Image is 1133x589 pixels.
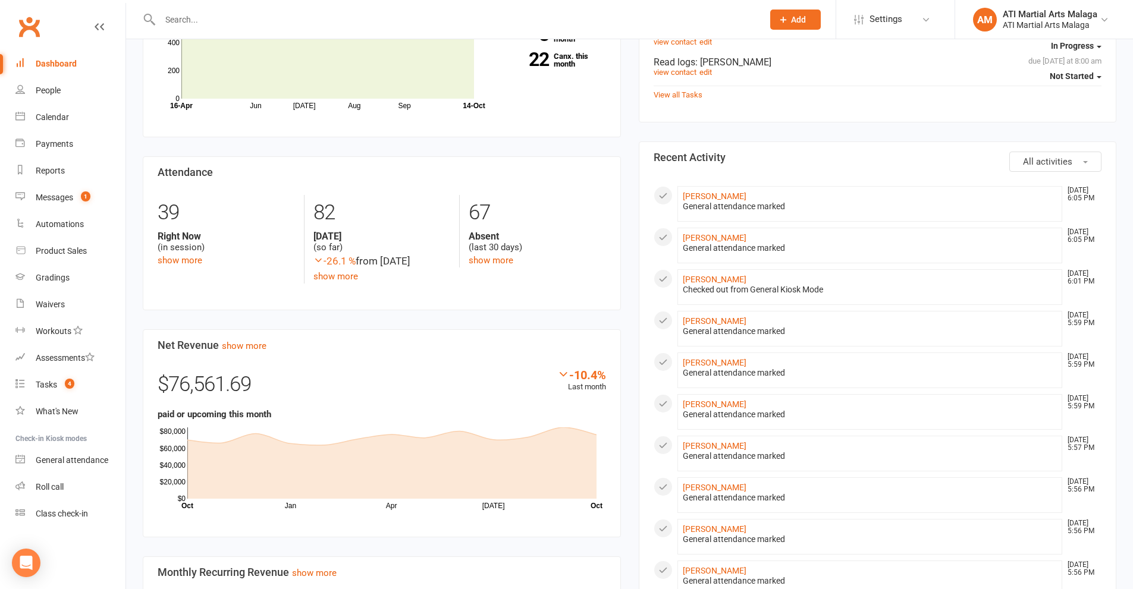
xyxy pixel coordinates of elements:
time: [DATE] 5:56 PM [1062,519,1101,535]
time: [DATE] 5:59 PM [1062,311,1101,327]
strong: [DATE] [313,231,450,242]
div: ATI Martial Arts Malaga [1003,9,1097,20]
time: [DATE] 5:59 PM [1062,395,1101,410]
h3: Attendance [158,166,606,178]
a: What's New [15,398,125,425]
a: [PERSON_NAME] [683,483,746,492]
input: Search... [156,11,755,28]
div: Messages [36,193,73,202]
a: People [15,77,125,104]
a: show more [292,568,337,578]
strong: Absent [469,231,605,242]
a: [PERSON_NAME] [683,441,746,451]
div: Dashboard [36,59,77,68]
div: General attendance marked [683,243,1057,253]
a: [PERSON_NAME] [683,233,746,242]
a: [PERSON_NAME] [683,275,746,284]
div: What's New [36,407,79,416]
span: Add [791,15,806,24]
div: Assessments [36,353,95,363]
div: Calendar [36,112,69,122]
div: General attendance marked [683,534,1057,544]
a: Waivers [15,291,125,318]
div: 39 [158,195,295,231]
span: Settings [870,6,902,33]
div: General attendance marked [683,201,1057,212]
div: 67 [469,195,605,231]
a: [PERSON_NAME] [683,524,746,534]
div: General attendance marked [683,493,1057,503]
a: [PERSON_NAME] [683,566,746,575]
a: Assessments [15,345,125,371]
button: In Progress [1051,35,1101,56]
div: General attendance marked [683,368,1057,378]
div: Reports [36,166,65,175]
a: Messages 1 [15,184,125,211]
h3: Monthly Recurring Revenue [158,566,606,578]
div: (in session) [158,231,295,253]
div: (last 30 days) [469,231,605,253]
div: Open Intercom Messenger [12,549,40,577]
div: General attendance [36,455,108,465]
div: Class check-in [36,509,88,518]
div: General attendance marked [683,410,1057,420]
span: All activities [1023,156,1072,167]
a: Gradings [15,264,125,291]
div: Roll call [36,482,64,492]
a: [PERSON_NAME] [683,191,746,201]
a: Calendar [15,104,125,131]
a: show more [222,341,266,351]
strong: paid or upcoming this month [158,409,271,420]
a: Tasks 4 [15,371,125,398]
time: [DATE] 5:56 PM [1062,561,1101,577]
div: AM [973,8,997,32]
a: Product Sales [15,238,125,264]
h3: Recent Activity [654,152,1102,163]
h3: Net Revenue [158,339,606,351]
a: 8New this month [507,27,606,43]
span: 1 [81,191,90,201]
a: Automations [15,211,125,238]
div: Product Sales [36,246,87,256]
div: Read logs [654,56,1102,68]
a: edit [699,37,712,46]
div: Tasks [36,380,57,389]
div: Automations [36,219,84,229]
div: 82 [313,195,450,231]
div: Gradings [36,273,70,282]
div: Payments [36,139,73,149]
div: General attendance marked [683,576,1057,586]
strong: 22 [507,51,549,68]
a: view contact [654,68,696,77]
time: [DATE] 6:01 PM [1062,270,1101,285]
a: Reports [15,158,125,184]
span: 4 [65,379,74,389]
div: ATI Martial Arts Malaga [1003,20,1097,30]
time: [DATE] 5:56 PM [1062,478,1101,493]
div: Waivers [36,300,65,309]
div: Last month [557,368,606,393]
a: show more [469,255,513,266]
span: : [PERSON_NAME] [695,56,771,68]
a: show more [158,255,202,266]
a: General attendance kiosk mode [15,447,125,474]
a: Payments [15,131,125,158]
button: Add [770,10,821,30]
div: General attendance marked [683,326,1057,336]
div: -10.4% [557,368,606,381]
a: show more [313,271,358,282]
time: [DATE] 6:05 PM [1062,228,1101,244]
span: Not Started [1050,71,1094,81]
time: [DATE] 5:59 PM [1062,353,1101,368]
span: In Progress [1051,41,1094,51]
a: 22Canx. this month [507,52,606,68]
a: Dashboard [15,51,125,77]
div: $76,561.69 [158,368,606,407]
time: [DATE] 6:05 PM [1062,187,1101,202]
a: view contact [654,37,696,46]
span: -26.1 % [313,255,356,267]
a: Workouts [15,318,125,345]
a: [PERSON_NAME] [683,358,746,367]
div: Workouts [36,326,71,336]
div: People [36,86,61,95]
